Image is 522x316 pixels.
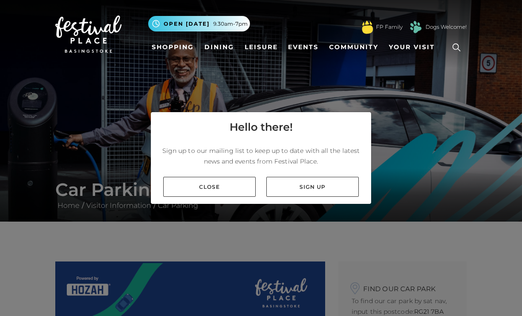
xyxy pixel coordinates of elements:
a: Leisure [241,39,281,55]
a: Close [163,177,256,197]
img: Festival Place Logo [55,16,122,53]
a: Dining [201,39,238,55]
span: 9.30am-7pm [213,20,248,28]
a: Events [284,39,322,55]
a: Shopping [148,39,197,55]
a: Your Visit [385,39,443,55]
a: Community [326,39,382,55]
h4: Hello there! [230,119,293,135]
button: Open [DATE] 9.30am-7pm [148,16,250,31]
p: Sign up to our mailing list to keep up to date with all the latest news and events from Festival ... [158,145,364,167]
span: Your Visit [389,43,435,52]
a: FP Family [376,23,403,31]
span: Open [DATE] [164,20,210,28]
a: Dogs Welcome! [426,23,467,31]
a: Sign up [266,177,359,197]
